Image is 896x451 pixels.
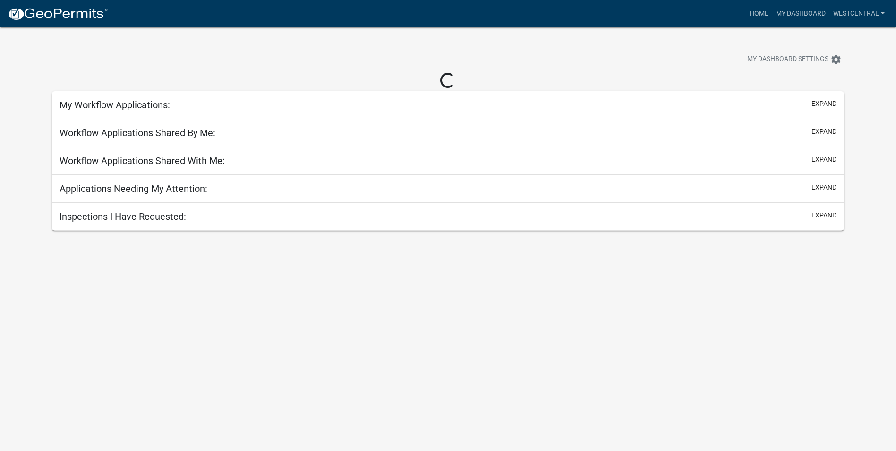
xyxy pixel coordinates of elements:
h5: Inspections I Have Requested: [60,211,186,222]
button: expand [811,155,836,165]
button: My Dashboard Settingssettings [740,50,849,69]
span: My Dashboard Settings [747,54,828,65]
h5: Workflow Applications Shared By Me: [60,127,215,139]
a: westcentral [829,5,888,23]
a: My Dashboard [772,5,829,23]
h5: Workflow Applications Shared With Me: [60,155,225,166]
button: expand [811,99,836,109]
h5: Applications Needing My Attention: [60,183,207,194]
h5: My Workflow Applications: [60,99,170,111]
button: expand [811,127,836,137]
i: settings [830,54,842,65]
button: expand [811,182,836,192]
a: Home [746,5,772,23]
button: expand [811,210,836,220]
